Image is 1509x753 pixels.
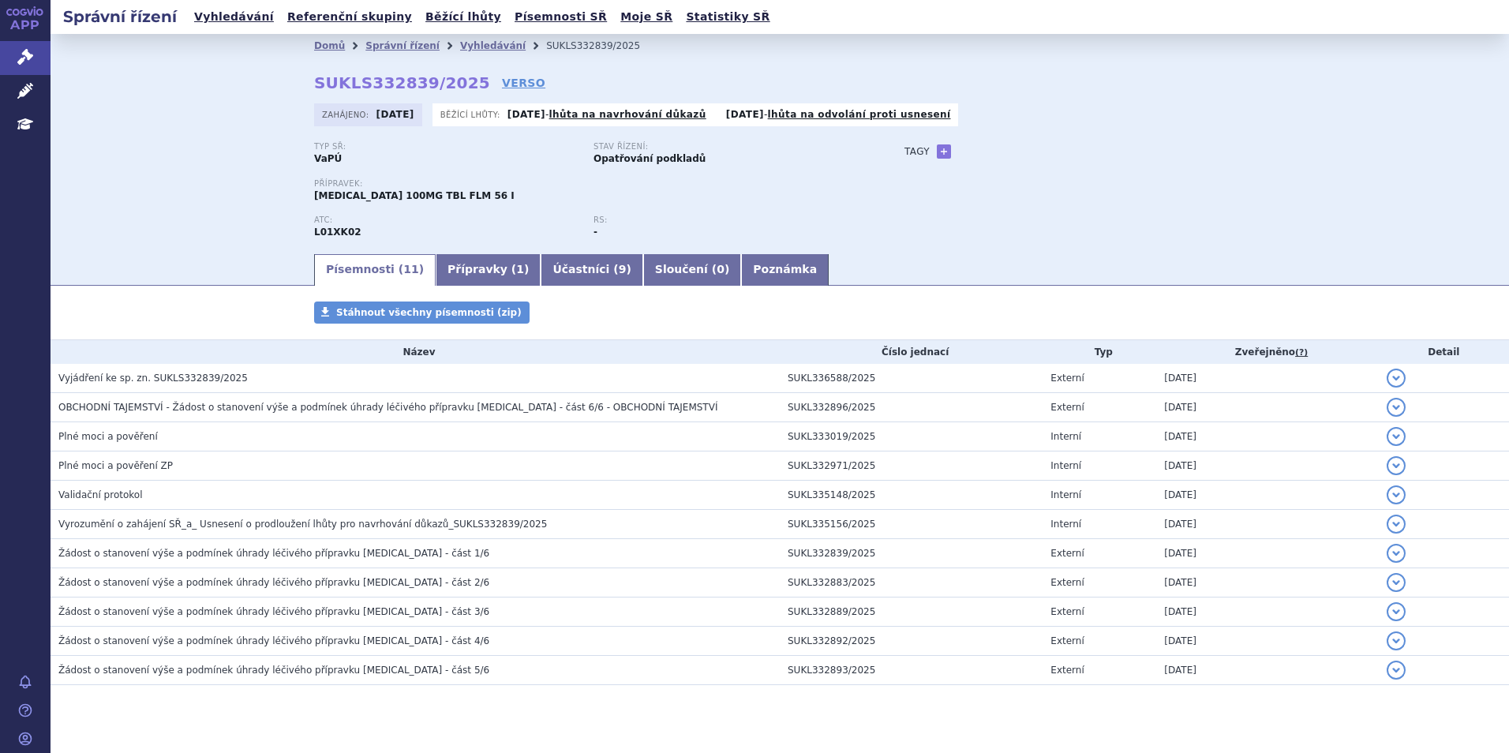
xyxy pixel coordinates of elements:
button: detail [1387,602,1406,621]
p: ATC: [314,215,578,225]
td: [DATE] [1156,627,1378,656]
span: Stáhnout všechny písemnosti (zip) [336,307,522,318]
td: [DATE] [1156,539,1378,568]
span: Interní [1050,431,1081,442]
button: detail [1387,661,1406,680]
span: Externí [1050,402,1084,413]
button: detail [1387,369,1406,388]
td: SUKL333019/2025 [780,422,1043,451]
p: - [726,108,951,121]
span: Žádost o stanovení výše a podmínek úhrady léčivého přípravku Zejula - část 5/6 [58,665,489,676]
span: Interní [1050,519,1081,530]
button: detail [1387,485,1406,504]
button: detail [1387,573,1406,592]
a: Písemnosti SŘ [510,6,612,28]
button: detail [1387,544,1406,563]
span: Plné moci a pověření [58,431,158,442]
span: 0 [717,263,725,275]
a: Statistiky SŘ [681,6,774,28]
td: [DATE] [1156,568,1378,598]
a: lhůta na odvolání proti usnesení [768,109,951,120]
span: Externí [1050,577,1084,588]
strong: Opatřování podkladů [593,153,706,164]
th: Číslo jednací [780,340,1043,364]
a: Přípravky (1) [436,254,541,286]
td: SUKL332971/2025 [780,451,1043,481]
span: Žádost o stanovení výše a podmínek úhrady léčivého přípravku Zejula - část 4/6 [58,635,489,646]
a: Účastníci (9) [541,254,642,286]
th: Typ [1043,340,1156,364]
span: Zahájeno: [322,108,372,121]
td: [DATE] [1156,451,1378,481]
p: Typ SŘ: [314,142,578,152]
button: detail [1387,631,1406,650]
a: lhůta na navrhování důkazů [549,109,706,120]
span: Žádost o stanovení výše a podmínek úhrady léčivého přípravku Zejula - část 1/6 [58,548,489,559]
a: Vyhledávání [189,6,279,28]
strong: SUKLS332839/2025 [314,73,490,92]
strong: - [593,227,597,238]
span: Plné moci a pověření ZP [58,460,173,471]
span: Externí [1050,635,1084,646]
td: [DATE] [1156,422,1378,451]
td: SUKL332893/2025 [780,656,1043,685]
td: [DATE] [1156,393,1378,422]
span: Interní [1050,489,1081,500]
span: OBCHODNÍ TAJEMSTVÍ - Žádost o stanovení výše a podmínek úhrady léčivého přípravku Zejula - část 6... [58,402,717,413]
td: SUKL332839/2025 [780,539,1043,568]
td: [DATE] [1156,510,1378,539]
p: - [507,108,706,121]
a: Stáhnout všechny písemnosti (zip) [314,302,530,324]
td: [DATE] [1156,364,1378,393]
span: Externí [1050,606,1084,617]
a: Vyhledávání [460,40,526,51]
td: SUKL332889/2025 [780,598,1043,627]
p: Stav řízení: [593,142,857,152]
span: Vyrozumění o zahájení SŘ_a_ Usnesení o prodloužení lhůty pro navrhování důkazů_SUKLS332839/2025 [58,519,547,530]
abbr: (?) [1295,347,1308,358]
td: [DATE] [1156,656,1378,685]
span: 1 [516,263,524,275]
strong: [DATE] [726,109,764,120]
span: Interní [1050,460,1081,471]
td: SUKL332883/2025 [780,568,1043,598]
button: detail [1387,456,1406,475]
span: Externí [1050,548,1084,559]
span: Běžící lhůty: [440,108,504,121]
h2: Správní řízení [51,6,189,28]
a: Běžící lhůty [421,6,506,28]
p: RS: [593,215,857,225]
span: [MEDICAL_DATA] 100MG TBL FLM 56 I [314,190,515,201]
span: 11 [403,263,418,275]
td: SUKL332896/2025 [780,393,1043,422]
a: Písemnosti (11) [314,254,436,286]
span: 9 [619,263,627,275]
a: Moje SŘ [616,6,677,28]
span: Žádost o stanovení výše a podmínek úhrady léčivého přípravku Zejula - část 2/6 [58,577,489,588]
a: Sloučení (0) [643,254,741,286]
a: Správní řízení [365,40,440,51]
span: Vyjádření ke sp. zn. SUKLS332839/2025 [58,373,248,384]
a: Referenční skupiny [283,6,417,28]
td: [DATE] [1156,598,1378,627]
td: SUKL335156/2025 [780,510,1043,539]
button: detail [1387,398,1406,417]
a: Domů [314,40,345,51]
span: Externí [1050,373,1084,384]
a: VERSO [502,75,545,91]
button: detail [1387,427,1406,446]
li: SUKLS332839/2025 [546,34,661,58]
td: SUKL335148/2025 [780,481,1043,510]
span: Externí [1050,665,1084,676]
strong: NIRAPARIB [314,227,361,238]
strong: VaPÚ [314,153,342,164]
span: Validační protokol [58,489,143,500]
strong: [DATE] [376,109,414,120]
h3: Tagy [904,142,930,161]
button: detail [1387,515,1406,534]
td: [DATE] [1156,481,1378,510]
strong: [DATE] [507,109,545,120]
td: SUKL332892/2025 [780,627,1043,656]
a: + [937,144,951,159]
th: Název [51,340,780,364]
